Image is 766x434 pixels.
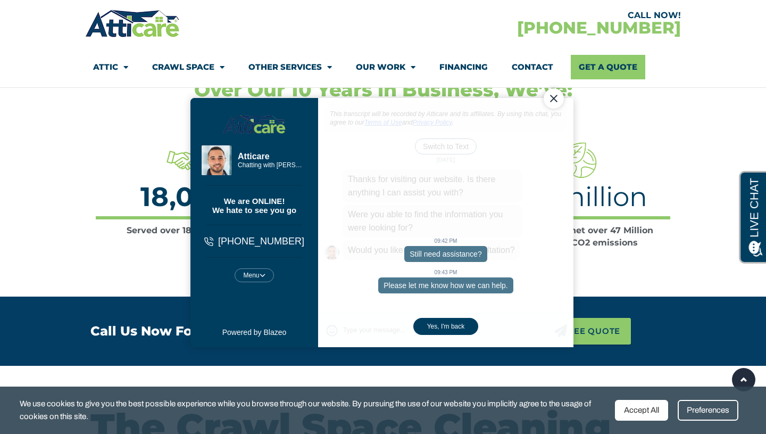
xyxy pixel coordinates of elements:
span: 18,000 [140,181,230,213]
iframe: Chat Exit Popup [179,63,587,372]
a: Our Work [356,55,415,79]
a: Get A Quote [571,55,645,79]
div: Yes, I'm back [234,255,299,272]
h4: Call Us Now For A Faster Response [90,325,467,338]
a: Attic [93,55,128,79]
a: Contact [512,55,553,79]
div: Accept All [615,400,668,421]
div: Preferences [678,400,738,421]
div: CALL NOW! [383,11,681,20]
nav: Menu [93,55,673,79]
div: Please let me know how we can help. [199,215,334,231]
span: million [557,181,647,213]
h3: Over Our 10 Years in Business, We’ve: [90,80,676,99]
a: Financing [439,55,488,79]
a: Crawl Space [152,55,224,79]
div: 09:43 PM [139,207,394,213]
div: Still need assistance? [225,183,307,199]
span: We use cookies to give you the best possible experience while you browse through our website. By ... [20,397,607,423]
a: Other Services [248,55,332,79]
div: Served over 18,000 homes [96,225,275,236]
span: Opens a chat window [26,9,86,22]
